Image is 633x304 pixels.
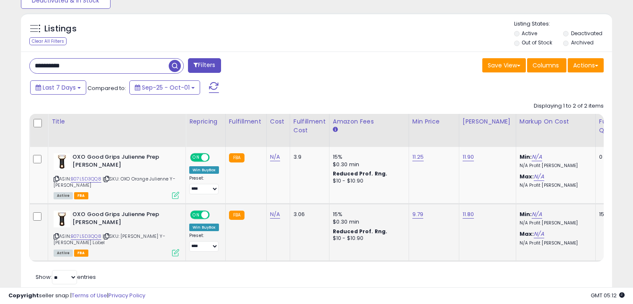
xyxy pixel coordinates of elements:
[412,117,455,126] div: Min Price
[520,117,592,126] div: Markup on Cost
[74,192,88,199] span: FBA
[270,117,286,126] div: Cost
[522,30,537,37] label: Active
[54,192,73,199] span: All listings currently available for purchase on Amazon
[571,39,594,46] label: Archived
[189,224,219,231] div: Win BuyBox
[72,211,174,228] b: OXO Good Grips Julienne Prep [PERSON_NAME]
[189,233,219,252] div: Preset:
[54,250,73,257] span: All listings currently available for purchase on Amazon
[520,153,532,161] b: Min:
[333,170,388,177] b: Reduced Prof. Rng.
[189,166,219,174] div: Win BuyBox
[520,173,534,180] b: Max:
[71,175,101,183] a: B07L5D3QQ8
[54,211,70,227] img: 311LefeFIBS._SL40_.jpg
[532,153,542,161] a: N/A
[208,154,222,161] span: OFF
[188,58,221,73] button: Filters
[8,292,145,300] div: seller snap | |
[516,114,595,147] th: The percentage added to the cost of goods (COGS) that forms the calculator for Min & Max prices.
[534,230,544,238] a: N/A
[463,117,512,126] div: [PERSON_NAME]
[522,39,552,46] label: Out of Stock
[293,153,323,161] div: 3.9
[520,210,532,218] b: Min:
[191,211,201,219] span: ON
[129,80,200,95] button: Sep-25 - Oct-01
[520,163,589,169] p: N/A Profit [PERSON_NAME]
[333,161,402,168] div: $0.30 min
[463,153,474,161] a: 11.90
[229,153,244,162] small: FBA
[333,218,402,226] div: $0.30 min
[8,291,39,299] strong: Copyright
[534,173,544,181] a: N/A
[71,233,101,240] a: B07L5D3QQ8
[599,211,625,218] div: 1593
[599,153,625,161] div: 0
[229,211,244,220] small: FBA
[87,84,126,92] span: Compared to:
[51,117,182,126] div: Title
[293,211,323,218] div: 3.06
[412,153,424,161] a: 11.25
[43,83,76,92] span: Last 7 Days
[412,210,424,219] a: 9.79
[44,23,77,35] h5: Listings
[333,117,405,126] div: Amazon Fees
[591,291,625,299] span: 2025-10-9 05:12 GMT
[74,250,88,257] span: FBA
[229,117,263,126] div: Fulfillment
[520,240,589,246] p: N/A Profit [PERSON_NAME]
[54,175,175,188] span: | SKU: OXO Orange Julienne Y-[PERSON_NAME]
[72,153,174,171] b: OXO Good Grips Julienne Prep [PERSON_NAME]
[527,58,566,72] button: Columns
[520,230,534,238] b: Max:
[108,291,145,299] a: Privacy Policy
[333,153,402,161] div: 15%
[54,211,179,255] div: ASIN:
[599,117,628,135] div: Fulfillable Quantity
[54,153,179,198] div: ASIN:
[189,175,219,194] div: Preset:
[72,291,107,299] a: Terms of Use
[191,154,201,161] span: ON
[333,235,402,242] div: $10 - $10.90
[30,80,86,95] button: Last 7 Days
[270,153,280,161] a: N/A
[514,20,612,28] p: Listing States:
[532,210,542,219] a: N/A
[520,183,589,188] p: N/A Profit [PERSON_NAME]
[333,178,402,185] div: $10 - $10.90
[520,220,589,226] p: N/A Profit [PERSON_NAME]
[482,58,526,72] button: Save View
[54,233,165,245] span: | SKU: [PERSON_NAME] Y-[PERSON_NAME] Label
[568,58,604,72] button: Actions
[270,210,280,219] a: N/A
[571,30,602,37] label: Deactivated
[534,102,604,110] div: Displaying 1 to 2 of 2 items
[333,126,338,134] small: Amazon Fees.
[189,117,222,126] div: Repricing
[333,211,402,218] div: 15%
[36,273,96,281] span: Show: entries
[293,117,326,135] div: Fulfillment Cost
[29,37,67,45] div: Clear All Filters
[463,210,474,219] a: 11.80
[142,83,190,92] span: Sep-25 - Oct-01
[533,61,559,70] span: Columns
[333,228,388,235] b: Reduced Prof. Rng.
[54,153,70,170] img: 311LefeFIBS._SL40_.jpg
[208,211,222,219] span: OFF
